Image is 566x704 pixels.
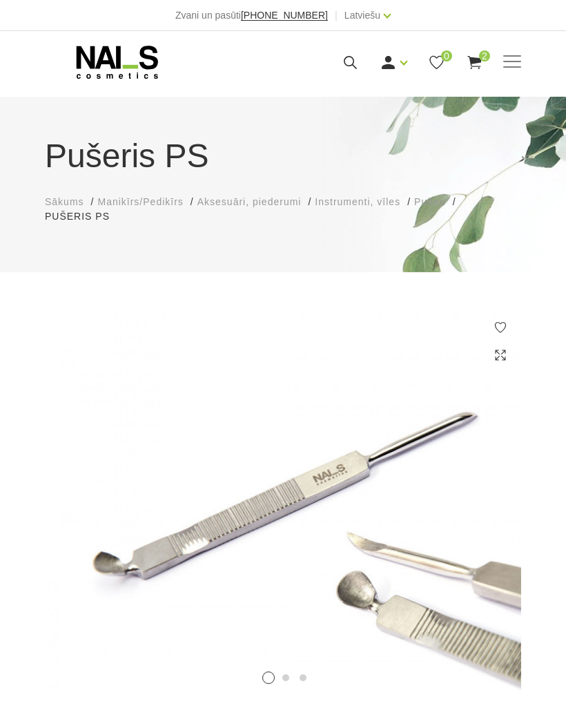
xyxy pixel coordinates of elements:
span: Aksesuāri, piederumi [197,196,302,207]
img: ... [45,307,521,695]
span: Instrumenti, vīles [315,196,400,207]
a: Aksesuāri, piederumi [197,195,302,209]
li: Pušeris PS [45,209,124,224]
a: Pušeri [414,195,446,209]
span: 2 [479,50,490,61]
a: 2 [466,54,483,71]
button: 3 of 3 [300,674,306,681]
a: Manikīrs/Pedikīrs [97,195,183,209]
span: | [335,7,338,23]
div: Zvani un pasūti [175,7,328,23]
span: Manikīrs/Pedikīrs [97,196,183,207]
a: [PHONE_NUMBER] [241,10,328,21]
span: Sākums [45,196,84,207]
a: Sākums [45,195,84,209]
h1: Pušeris PS [45,131,521,181]
span: 0 [441,50,452,61]
a: Latviešu [344,7,380,23]
span: Pušeri [414,196,446,207]
a: 0 [428,54,445,71]
button: 1 of 3 [262,672,275,684]
button: 2 of 3 [282,674,289,681]
a: Instrumenti, vīles [315,195,400,209]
